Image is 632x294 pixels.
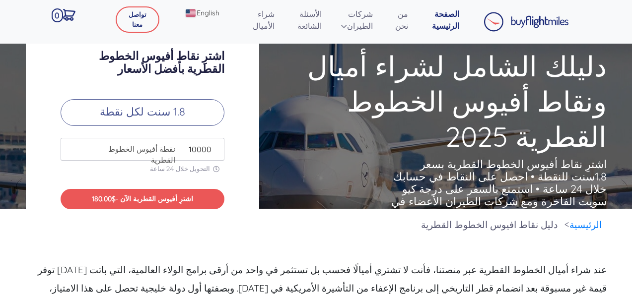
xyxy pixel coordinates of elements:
[415,4,463,36] a: الصفحة الرئيسية
[274,49,607,154] h1: دليلك الشامل لشراء أميال ونقاط أفيوس الخطوط القطرية 2025
[92,194,116,203] span: $180.00
[383,158,607,220] p: اشترِ نقاط أفيوس الخطوط القطرية بسعر 1.8سنت للنقطة • احصل على النقاط في حسابك خلال 24 ساعة • استم...
[179,4,234,22] a: English
[281,4,326,36] a: الأسئلة الشائعة
[237,4,279,36] a: شراء الأميال
[328,4,377,36] a: شركات الطيران
[484,12,569,32] img: Buy Flight Miles Logo
[197,8,219,18] span: English
[61,50,224,75] h3: اشترِ نقاط أفيوس الخطوط القطرية بأفضل الأسعار
[186,9,196,17] img: English
[49,4,79,25] a: 0
[116,6,159,33] button: تواصل معنا
[569,219,602,231] a: الرئيسية
[63,9,75,21] img: Cart
[484,9,569,34] a: Buy Flight Miles Logo
[61,189,224,209] button: اشترِ أفيوس القطرية الآن -$180.00
[416,209,562,241] li: دليل نقاط افيوس الخطوط القطرية
[379,4,412,36] a: من نحن
[61,99,224,126] p: 1.8 سنت لكل نقطة
[92,144,175,166] span: نقطة أفيوس الخطوط القطرية
[52,8,63,22] span: 0
[61,165,224,173] p: التحويل خلال 24 ساعة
